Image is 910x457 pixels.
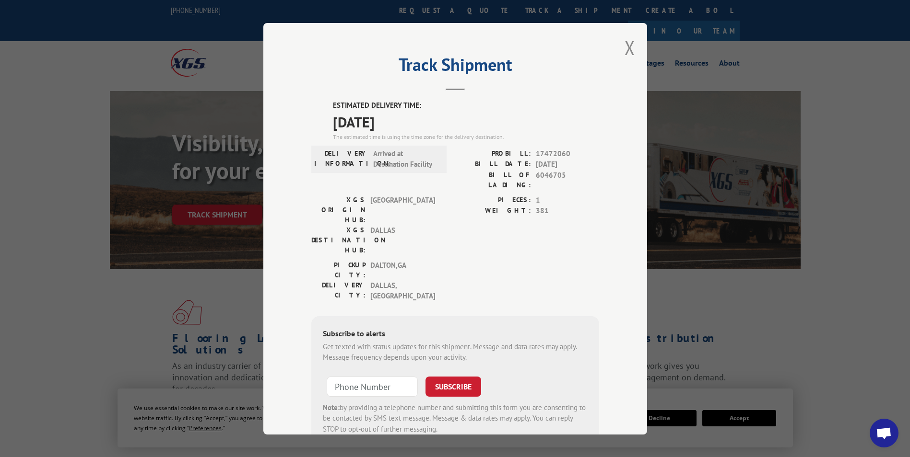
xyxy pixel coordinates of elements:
[327,376,418,396] input: Phone Number
[536,159,599,170] span: [DATE]
[536,194,599,206] span: 1
[333,132,599,141] div: The estimated time is using the time zone for the delivery destination.
[425,376,481,396] button: SUBSCRIBE
[536,170,599,190] span: 6046705
[370,280,435,301] span: DALLAS , [GEOGRAPHIC_DATA]
[455,159,531,170] label: BILL DATE:
[455,194,531,206] label: PIECES:
[323,341,588,363] div: Get texted with status updates for this shipment. Message and data rates may apply. Message frequ...
[370,194,435,225] span: [GEOGRAPHIC_DATA]
[311,58,599,76] h2: Track Shipment
[323,327,588,341] div: Subscribe to alerts
[314,148,368,170] label: DELIVERY INFORMATION:
[311,280,366,301] label: DELIVERY CITY:
[333,111,599,132] span: [DATE]
[311,225,366,255] label: XGS DESTINATION HUB:
[870,419,898,447] div: Open chat
[536,206,599,217] span: 381
[370,225,435,255] span: DALLAS
[323,402,588,434] div: by providing a telephone number and submitting this form you are consenting to be contacted by SM...
[536,148,599,159] span: 17472060
[311,260,366,280] label: PICKUP CITY:
[455,148,531,159] label: PROBILL:
[370,260,435,280] span: DALTON , GA
[373,148,438,170] span: Arrived at Destination Facility
[455,206,531,217] label: WEIGHT:
[333,100,599,111] label: ESTIMATED DELIVERY TIME:
[323,402,340,411] strong: Note:
[625,35,635,60] button: Close modal
[455,170,531,190] label: BILL OF LADING:
[311,194,366,225] label: XGS ORIGIN HUB:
